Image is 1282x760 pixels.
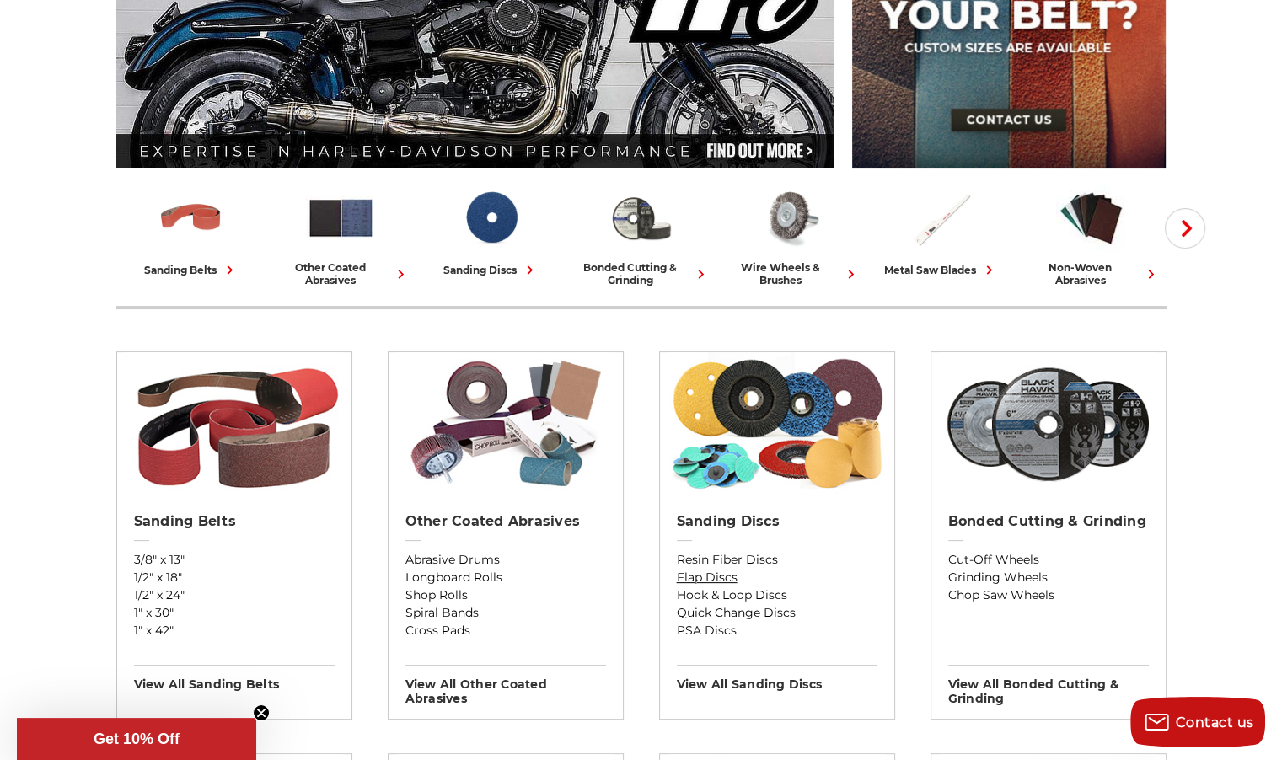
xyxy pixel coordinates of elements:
[884,261,998,279] div: metal saw blades
[306,183,376,253] img: Other Coated Abrasives
[405,665,606,706] h3: View All other coated abrasives
[125,352,343,495] img: Sanding Belts
[144,261,239,279] div: sanding belts
[677,622,877,640] a: PSA Discs
[1130,697,1265,747] button: Contact us
[273,183,410,286] a: other coated abrasives
[677,569,877,586] a: Flap Discs
[573,261,710,286] div: bonded cutting & grinding
[677,665,877,692] h3: View All sanding discs
[94,731,180,747] span: Get 10% Off
[948,586,1149,604] a: Chop Saw Wheels
[253,704,270,721] button: Close teaser
[1023,261,1160,286] div: non-woven abrasives
[948,513,1149,530] h2: Bonded Cutting & Grinding
[1165,208,1205,249] button: Next
[606,183,676,253] img: Bonded Cutting & Grinding
[123,183,260,279] a: sanding belts
[668,352,886,495] img: Sanding Discs
[405,586,606,604] a: Shop Rolls
[948,665,1149,706] h3: View All bonded cutting & grinding
[405,513,606,530] h2: Other Coated Abrasives
[906,183,976,253] img: Metal Saw Blades
[723,261,860,286] div: wire wheels & brushes
[134,586,335,604] a: 1/2" x 24"
[948,551,1149,569] a: Cut-Off Wheels
[134,569,335,586] a: 1/2" x 18"
[939,352,1157,495] img: Bonded Cutting & Grinding
[405,604,606,622] a: Spiral Bands
[1023,183,1160,286] a: non-woven abrasives
[134,551,335,569] a: 3/8" x 13"
[677,586,877,604] a: Hook & Loop Discs
[134,665,335,692] h3: View All sanding belts
[948,569,1149,586] a: Grinding Wheels
[134,604,335,622] a: 1" x 30"
[756,183,826,253] img: Wire Wheels & Brushes
[456,183,526,253] img: Sanding Discs
[1176,715,1254,731] span: Contact us
[443,261,539,279] div: sanding discs
[396,352,614,495] img: Other Coated Abrasives
[405,569,606,586] a: Longboard Rolls
[405,551,606,569] a: Abrasive Drums
[156,183,226,253] img: Sanding Belts
[423,183,560,279] a: sanding discs
[17,718,256,760] div: Get 10% OffClose teaser
[677,513,877,530] h2: Sanding Discs
[134,622,335,640] a: 1" x 42"
[723,183,860,286] a: wire wheels & brushes
[873,183,1010,279] a: metal saw blades
[134,513,335,530] h2: Sanding Belts
[1056,183,1126,253] img: Non-woven Abrasives
[405,622,606,640] a: Cross Pads
[573,183,710,286] a: bonded cutting & grinding
[677,551,877,569] a: Resin Fiber Discs
[677,604,877,622] a: Quick Change Discs
[273,261,410,286] div: other coated abrasives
